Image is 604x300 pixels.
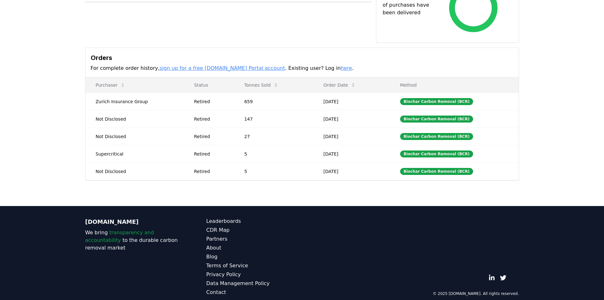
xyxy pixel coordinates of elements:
div: Retired [194,98,229,105]
a: LinkedIn [489,275,495,281]
div: Biochar Carbon Removal (BCR) [400,133,473,140]
a: here [341,65,352,71]
p: © 2025 [DOMAIN_NAME]. All rights reserved. [433,291,519,296]
a: CDR Map [206,226,302,234]
p: We bring to the durable carbon removal market [85,229,181,252]
div: Biochar Carbon Removal (BCR) [400,98,473,105]
td: [DATE] [313,93,390,110]
button: Order Date [318,79,361,91]
div: Biochar Carbon Removal (BCR) [400,150,473,157]
a: Blog [206,253,302,261]
p: For complete order history, . Existing user? Log in . [91,64,514,72]
td: 659 [234,93,313,110]
a: Twitter [500,275,506,281]
td: Not Disclosed [86,128,184,145]
a: Leaderboards [206,217,302,225]
td: 5 [234,163,313,180]
td: 27 [234,128,313,145]
td: Supercritical [86,145,184,163]
button: Tonnes Sold [239,79,283,91]
td: [DATE] [313,110,390,128]
p: Status [189,82,229,88]
div: Retired [194,116,229,122]
div: Biochar Carbon Removal (BCR) [400,116,473,123]
td: 5 [234,145,313,163]
p: Method [395,82,514,88]
h3: Orders [91,53,514,63]
td: [DATE] [313,163,390,180]
a: About [206,244,302,252]
a: Terms of Service [206,262,302,270]
p: [DOMAIN_NAME] [85,217,181,226]
td: Not Disclosed [86,163,184,180]
td: Not Disclosed [86,110,184,128]
p: of purchases have been delivered [383,1,434,17]
div: Retired [194,168,229,175]
a: Data Management Policy [206,280,302,287]
td: [DATE] [313,128,390,145]
div: Biochar Carbon Removal (BCR) [400,168,473,175]
td: [DATE] [313,145,390,163]
button: Purchaser [91,79,130,91]
td: 147 [234,110,313,128]
td: Zurich Insurance Group [86,93,184,110]
a: sign up for a free [DOMAIN_NAME] Portal account [159,65,285,71]
span: transparency and accountability [85,230,154,243]
a: Contact [206,289,302,296]
div: Retired [194,133,229,140]
a: Partners [206,235,302,243]
div: Retired [194,151,229,157]
a: Privacy Policy [206,271,302,278]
